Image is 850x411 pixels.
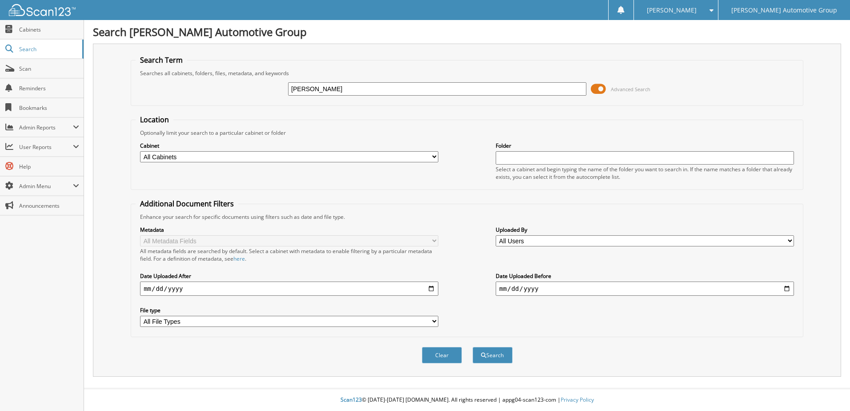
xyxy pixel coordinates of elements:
input: end [496,282,794,296]
span: Reminders [19,85,79,92]
legend: Search Term [136,55,187,65]
span: Scan [19,65,79,73]
label: Date Uploaded After [140,272,438,280]
img: scan123-logo-white.svg [9,4,76,16]
label: Metadata [140,226,438,234]
span: [PERSON_NAME] [647,8,697,13]
span: Admin Menu [19,182,73,190]
span: Announcements [19,202,79,210]
div: Optionally limit your search to a particular cabinet or folder [136,129,798,137]
label: Folder [496,142,794,149]
a: here [233,255,245,262]
label: Cabinet [140,142,438,149]
button: Search [473,347,513,363]
legend: Additional Document Filters [136,199,238,209]
div: All metadata fields are searched by default. Select a cabinet with metadata to enable filtering b... [140,247,438,262]
a: Privacy Policy [561,396,594,403]
span: Scan123 [341,396,362,403]
div: © [DATE]-[DATE] [DOMAIN_NAME]. All rights reserved | appg04-scan123-com | [84,389,850,411]
span: [PERSON_NAME] Automotive Group [731,8,837,13]
div: Enhance your search for specific documents using filters such as date and file type. [136,213,798,221]
span: User Reports [19,143,73,151]
button: Clear [422,347,462,363]
span: Help [19,163,79,170]
label: Date Uploaded Before [496,272,794,280]
legend: Location [136,115,173,125]
label: File type [140,306,438,314]
h1: Search [PERSON_NAME] Automotive Group [93,24,841,39]
iframe: Chat Widget [806,368,850,411]
span: Bookmarks [19,104,79,112]
div: Searches all cabinets, folders, files, metadata, and keywords [136,69,798,77]
span: Cabinets [19,26,79,33]
span: Admin Reports [19,124,73,131]
label: Uploaded By [496,226,794,234]
input: start [140,282,438,296]
span: Advanced Search [611,86,650,93]
div: Select a cabinet and begin typing the name of the folder you want to search in. If the name match... [496,165,794,181]
span: Search [19,45,78,53]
